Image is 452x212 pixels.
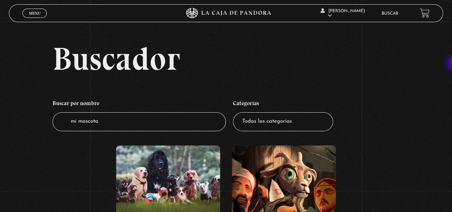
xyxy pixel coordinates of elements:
[382,11,398,16] a: Buscar
[321,9,365,18] span: [PERSON_NAME]
[53,43,443,75] h2: Buscador
[29,11,41,15] span: Menu
[53,96,226,113] h4: Buscar por nombre
[233,96,333,113] h4: Categorías
[420,8,429,18] a: View your shopping cart
[26,17,43,22] span: Cerrar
